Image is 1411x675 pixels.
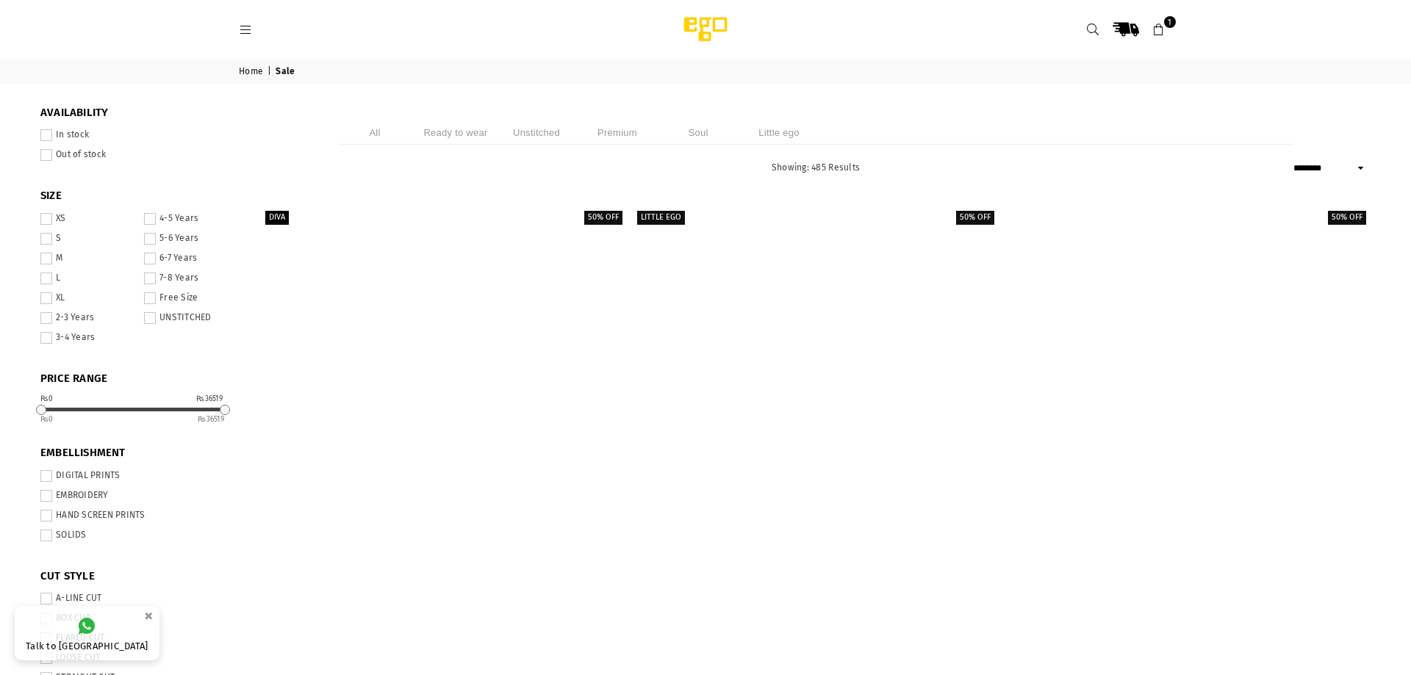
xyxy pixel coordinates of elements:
[40,129,239,141] label: In stock
[1328,211,1366,225] label: 50% off
[643,15,768,44] img: Ego
[500,120,573,145] li: Unstitched
[40,292,135,304] label: XL
[144,253,239,264] label: 6-7 Years
[40,189,239,203] span: SIZE
[40,446,239,461] span: EMBELLISHMENT
[268,66,273,78] span: |
[196,395,223,403] div: ₨36519
[1146,16,1172,43] a: 1
[239,66,265,78] a: Home
[40,253,135,264] label: M
[265,211,289,225] label: Diva
[40,312,135,324] label: 2-3 Years
[144,233,239,245] label: 5-6 Years
[742,120,816,145] li: Little ego
[661,120,735,145] li: Soul
[144,312,239,324] label: UNSTITCHED
[772,162,860,173] span: Showing: 485 Results
[276,66,297,78] span: Sale
[40,372,239,386] span: PRICE RANGE
[40,415,54,424] ins: 0
[228,59,1183,84] nav: breadcrumbs
[40,149,239,161] label: Out of stock
[140,604,157,628] button: ×
[338,120,412,145] li: All
[40,490,239,502] label: EMBROIDERY
[40,530,239,541] label: SOLIDS
[581,120,654,145] li: Premium
[144,272,239,284] label: 7-8 Years
[419,120,492,145] li: Ready to wear
[144,292,239,304] label: Free Size
[40,510,239,521] label: HAND SCREEN PRINTS
[40,233,135,245] label: S
[40,395,54,403] div: ₨0
[40,332,135,344] label: 3-4 Years
[40,593,239,604] label: A-LINE CUT
[40,470,239,482] label: DIGITAL PRINTS
[198,415,224,424] ins: 36519
[584,211,622,225] label: 50% off
[40,272,135,284] label: L
[15,606,159,660] a: Talk to [GEOGRAPHIC_DATA]
[637,211,685,225] label: Little EGO
[144,213,239,225] label: 4-5 Years
[40,106,239,120] span: Availability
[1080,16,1106,43] a: Search
[40,569,239,584] span: CUT STYLE
[40,213,135,225] label: XS
[1164,16,1176,28] span: 1
[232,24,259,35] a: Menu
[956,211,994,225] label: 50% off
